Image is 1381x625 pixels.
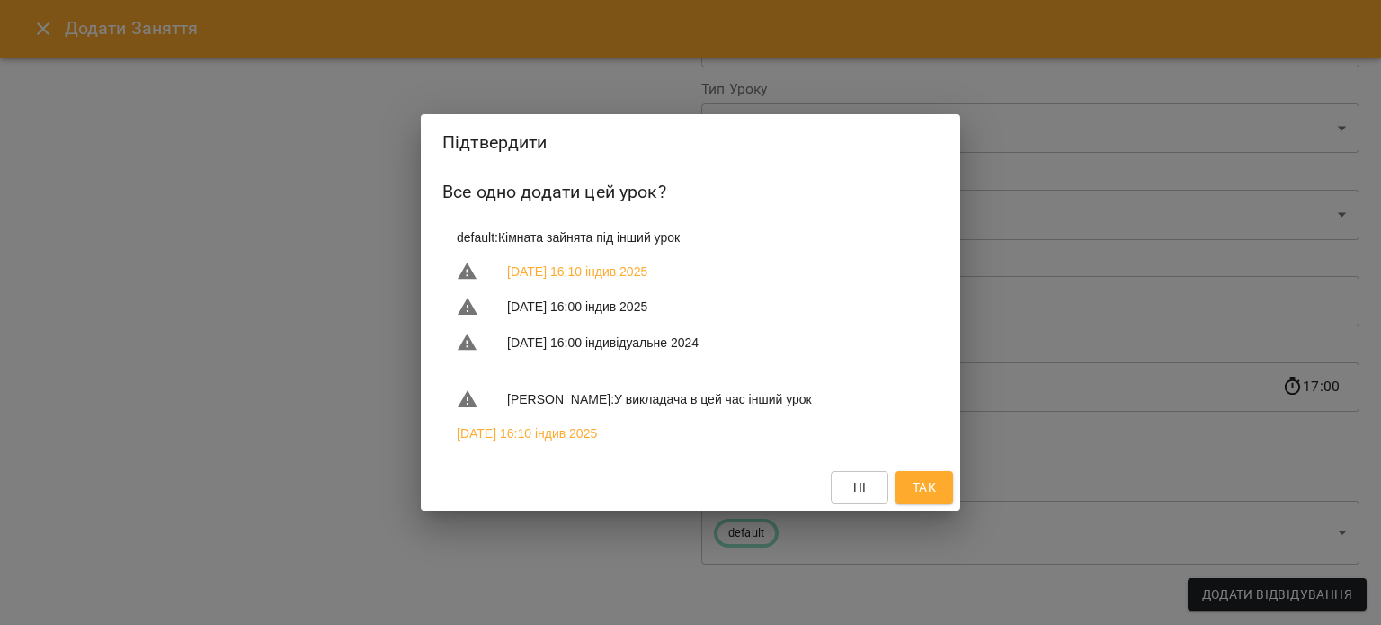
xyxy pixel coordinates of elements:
[913,477,936,498] span: Так
[442,221,939,254] li: default : Кімната зайнята під інший урок
[457,424,597,442] a: [DATE] 16:10 індив 2025
[442,325,939,361] li: [DATE] 16:00 індивідуальне 2024
[442,289,939,325] li: [DATE] 16:00 індив 2025
[831,471,888,504] button: Ні
[442,178,939,206] h6: Все одно додати цей урок?
[507,263,647,281] a: [DATE] 16:10 індив 2025
[442,129,939,156] h2: Підтвердити
[442,381,939,417] li: [PERSON_NAME] : У викладача в цей час інший урок
[853,477,867,498] span: Ні
[895,471,953,504] button: Так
